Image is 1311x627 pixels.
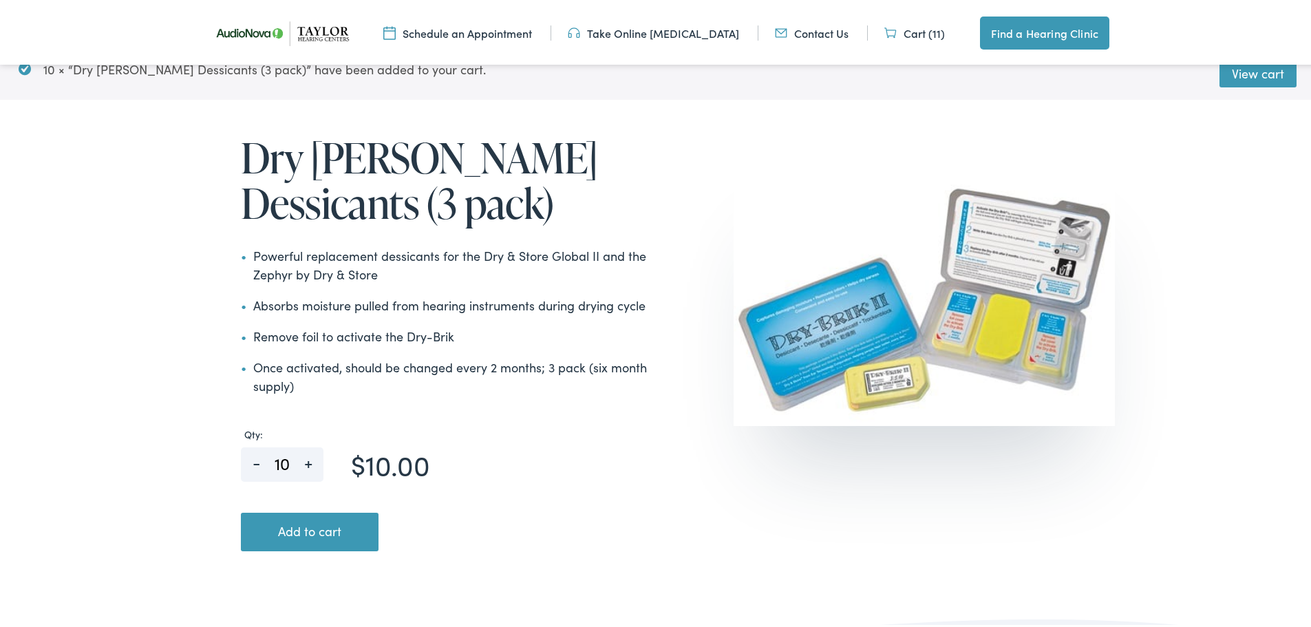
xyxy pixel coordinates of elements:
label: Qty: [241,426,658,438]
a: Take Online [MEDICAL_DATA] [568,23,739,38]
img: utility icon [383,23,396,38]
a: Contact Us [775,23,849,38]
img: utility icon [884,23,897,38]
li: Absorbs moisture pulled from hearing instruments during drying cycle [241,293,661,312]
h1: Dry [PERSON_NAME] Dessicants (3 pack) [241,132,661,223]
a: View cart [1219,57,1297,85]
bdi: 10.00 [351,442,430,480]
img: utility icon [775,23,787,38]
img: utility icon [568,23,580,38]
a: Cart (11) [884,23,945,38]
span: - [241,445,272,466]
span: $ [351,442,365,480]
span: + [292,445,323,466]
li: Powerful replacement dessicants for the Dry & Store Global II and the Zephyr by Dry & Store [241,244,661,281]
button: Add to cart [241,510,379,549]
li: Once activated, should be changed every 2 months; 3 pack (six month supply) [241,355,661,392]
li: Remove foil to activate the Dry-Brik [241,324,661,343]
a: Schedule an Appointment [383,23,532,38]
img: DB2 [734,149,1115,423]
a: Find a Hearing Clinic [980,14,1109,47]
